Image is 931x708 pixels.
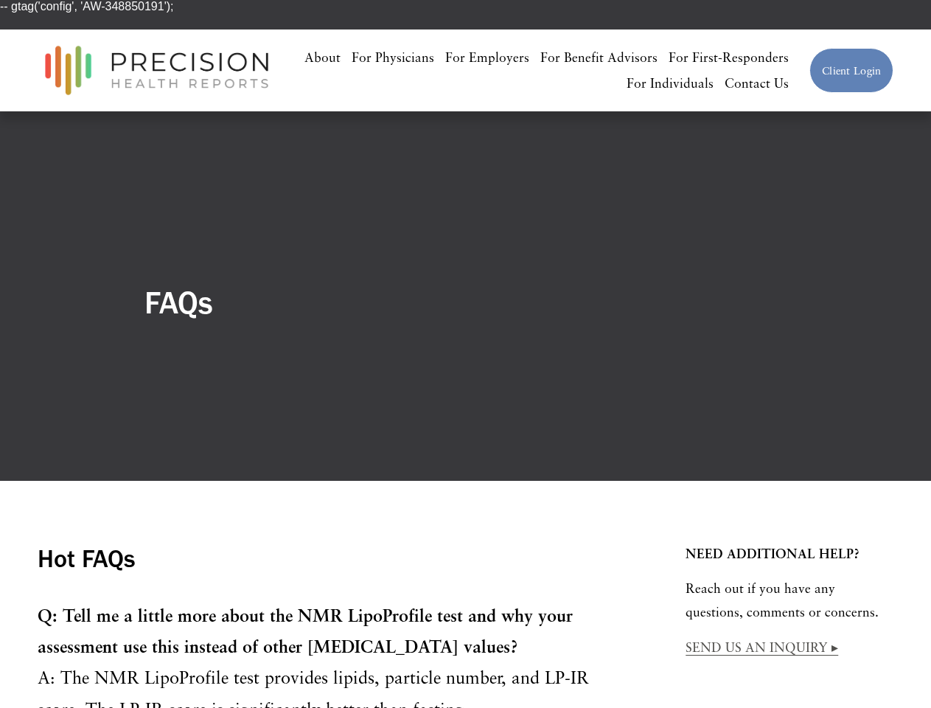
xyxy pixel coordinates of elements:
strong: Q: Tell me a little more about the NMR LipoProfile test and why your assessment use this instead ... [38,605,578,656]
a: For Benefit Advisors [540,44,658,70]
img: Precision Health Reports [38,39,276,102]
p: Reach out if you have any questions, comments or concerns. [686,577,893,623]
a: Contact Us [725,70,789,96]
a: For Individuals [627,70,714,96]
a: For Physicians [352,44,434,70]
a: About [304,44,341,70]
a: For First-Responders [669,44,789,70]
a: Client Login [809,48,893,93]
a: For Employers [445,44,529,70]
a: SEND US AN INQUIRY ▸ [686,639,838,655]
h3: Hot FAQs [38,542,606,576]
h2: FAQs [144,282,787,323]
strong: NEED ADDITIONAL HELP? [686,546,859,561]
